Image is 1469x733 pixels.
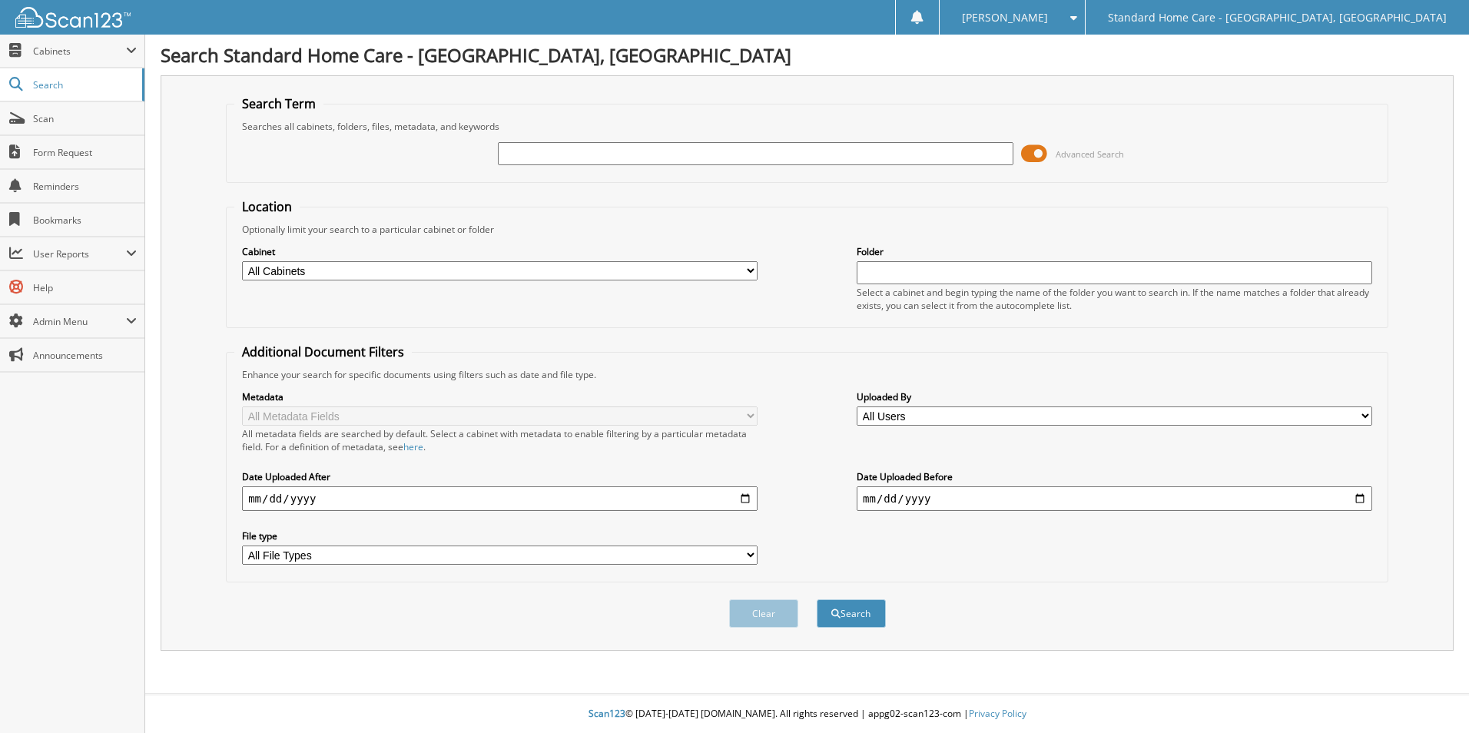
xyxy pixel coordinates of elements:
span: Bookmarks [33,214,137,227]
input: end [857,486,1372,511]
legend: Location [234,198,300,215]
div: Searches all cabinets, folders, files, metadata, and keywords [234,120,1380,133]
span: Cabinets [33,45,126,58]
span: User Reports [33,247,126,260]
label: Date Uploaded Before [857,470,1372,483]
label: File type [242,529,758,542]
div: Select a cabinet and begin typing the name of the folder you want to search in. If the name match... [857,286,1372,312]
a: Privacy Policy [969,707,1026,720]
img: scan123-logo-white.svg [15,7,131,28]
label: Date Uploaded After [242,470,758,483]
span: Search [33,78,134,91]
button: Clear [729,599,798,628]
span: Help [33,281,137,294]
span: Reminders [33,180,137,193]
span: Scan [33,112,137,125]
legend: Search Term [234,95,323,112]
input: start [242,486,758,511]
span: Standard Home Care - [GEOGRAPHIC_DATA], [GEOGRAPHIC_DATA] [1108,13,1447,22]
label: Metadata [242,390,758,403]
span: Admin Menu [33,315,126,328]
div: All metadata fields are searched by default. Select a cabinet with metadata to enable filtering b... [242,427,758,453]
label: Folder [857,245,1372,258]
div: Optionally limit your search to a particular cabinet or folder [234,223,1380,236]
a: here [403,440,423,453]
label: Cabinet [242,245,758,258]
div: © [DATE]-[DATE] [DOMAIN_NAME]. All rights reserved | appg02-scan123-com | [145,695,1469,733]
h1: Search Standard Home Care - [GEOGRAPHIC_DATA], [GEOGRAPHIC_DATA] [161,42,1454,68]
span: Announcements [33,349,137,362]
legend: Additional Document Filters [234,343,412,360]
span: Scan123 [589,707,625,720]
span: Advanced Search [1056,148,1124,160]
div: Enhance your search for specific documents using filters such as date and file type. [234,368,1380,381]
span: [PERSON_NAME] [962,13,1048,22]
button: Search [817,599,886,628]
label: Uploaded By [857,390,1372,403]
span: Form Request [33,146,137,159]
